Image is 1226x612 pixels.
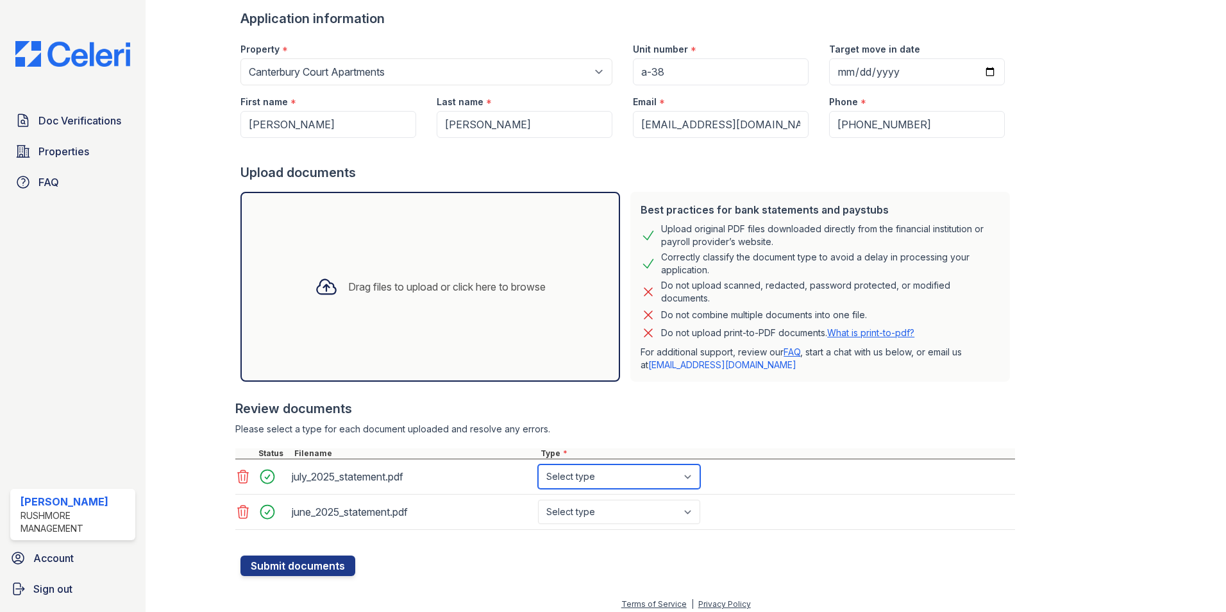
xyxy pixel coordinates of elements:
div: | [691,599,694,609]
div: Do not upload scanned, redacted, password protected, or modified documents. [661,279,1000,305]
a: FAQ [10,169,135,195]
a: FAQ [784,346,800,357]
label: Unit number [633,43,688,56]
div: Upload original PDF files downloaded directly from the financial institution or payroll provider’... [661,223,1000,248]
div: july_2025_statement.pdf [292,466,533,487]
div: Do not combine multiple documents into one file. [661,307,867,323]
div: Status [256,448,292,459]
img: CE_Logo_Blue-a8612792a0a2168367f1c8372b55b34899dd931a85d93a1a3d3e32e68fde9ad4.png [5,41,140,67]
label: Phone [829,96,858,108]
div: Type [538,448,1015,459]
span: Properties [38,144,89,159]
div: june_2025_statement.pdf [292,502,533,522]
span: Doc Verifications [38,113,121,128]
span: Account [33,550,74,566]
div: Rushmore Management [21,509,130,535]
a: Account [5,545,140,571]
div: Best practices for bank statements and paystubs [641,202,1000,217]
p: For additional support, review our , start a chat with us below, or email us at [641,346,1000,371]
div: Review documents [235,400,1015,418]
div: [PERSON_NAME] [21,494,130,509]
div: Please select a type for each document uploaded and resolve any errors. [235,423,1015,436]
label: First name [240,96,288,108]
span: FAQ [38,174,59,190]
button: Submit documents [240,556,355,576]
label: Email [633,96,657,108]
span: Sign out [33,581,72,597]
label: Property [240,43,280,56]
a: What is print-to-pdf? [827,327,914,338]
a: Terms of Service [621,599,687,609]
div: Upload documents [240,164,1015,182]
div: Filename [292,448,538,459]
a: Properties [10,139,135,164]
a: Doc Verifications [10,108,135,133]
label: Target move in date [829,43,920,56]
div: Correctly classify the document type to avoid a delay in processing your application. [661,251,1000,276]
div: Drag files to upload or click here to browse [348,279,546,294]
div: Application information [240,10,1015,28]
a: Privacy Policy [698,599,751,609]
a: Sign out [5,576,140,602]
label: Last name [437,96,483,108]
p: Do not upload print-to-PDF documents. [661,327,914,339]
a: [EMAIL_ADDRESS][DOMAIN_NAME] [648,359,796,370]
